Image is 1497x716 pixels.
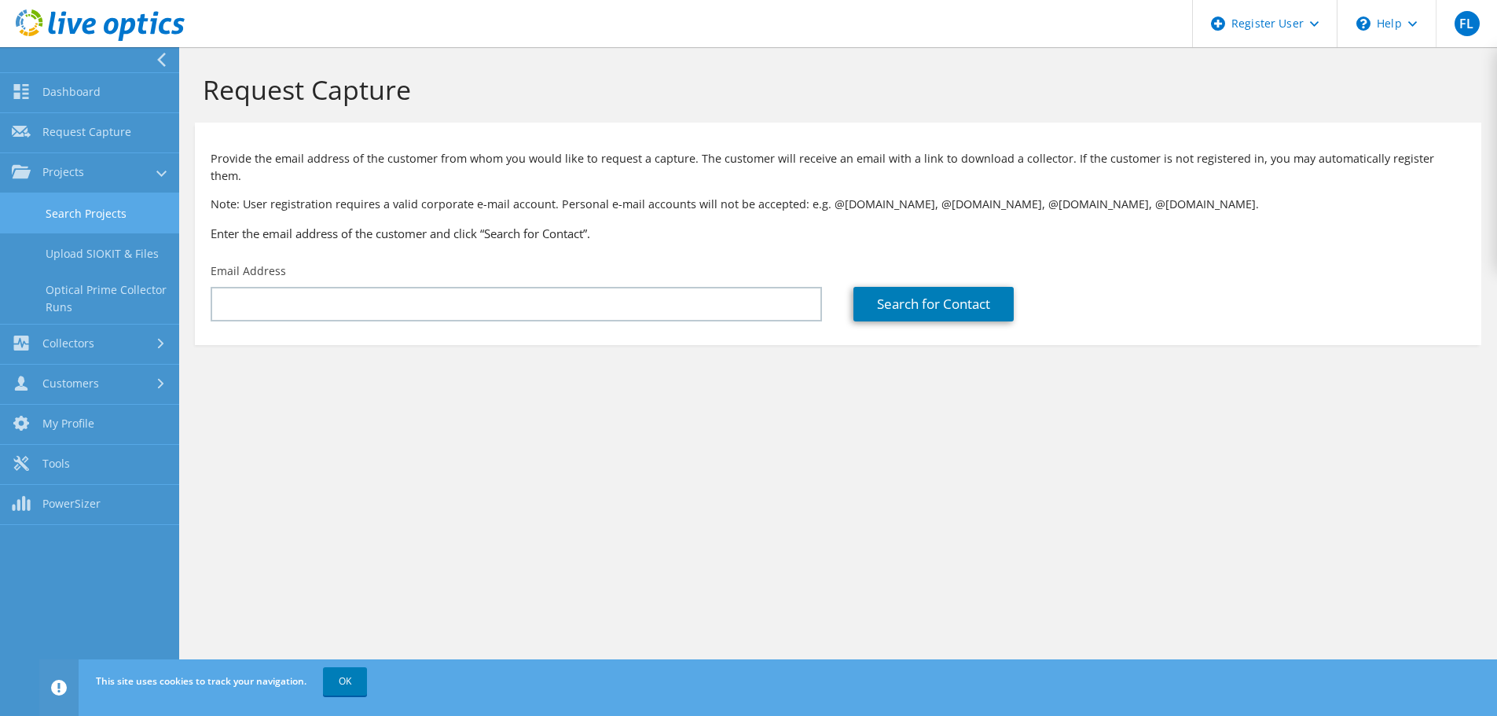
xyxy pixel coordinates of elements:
a: Search for Contact [853,287,1014,321]
span: This site uses cookies to track your navigation. [96,674,306,688]
span: FL [1455,11,1480,36]
h3: Enter the email address of the customer and click “Search for Contact”. [211,225,1466,242]
p: Provide the email address of the customer from whom you would like to request a capture. The cust... [211,150,1466,185]
label: Email Address [211,263,286,279]
h1: Request Capture [203,73,1466,106]
p: Note: User registration requires a valid corporate e-mail account. Personal e-mail accounts will ... [211,196,1466,213]
a: OK [323,667,367,696]
svg: \n [1356,17,1370,31]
